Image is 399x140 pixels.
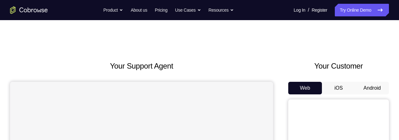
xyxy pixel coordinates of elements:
a: Log In [294,4,305,16]
a: Try Online Demo [335,4,389,16]
span: / [308,6,309,14]
a: Pricing [155,4,167,16]
a: Go to the home page [10,6,48,14]
a: About us [131,4,147,16]
button: Web [288,82,322,94]
button: Resources [209,4,234,16]
h2: Your Support Agent [10,60,273,72]
button: Product [104,4,123,16]
a: Register [312,4,327,16]
button: Android [355,82,389,94]
button: iOS [322,82,356,94]
button: Use Cases [175,4,201,16]
h2: Your Customer [288,60,389,72]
